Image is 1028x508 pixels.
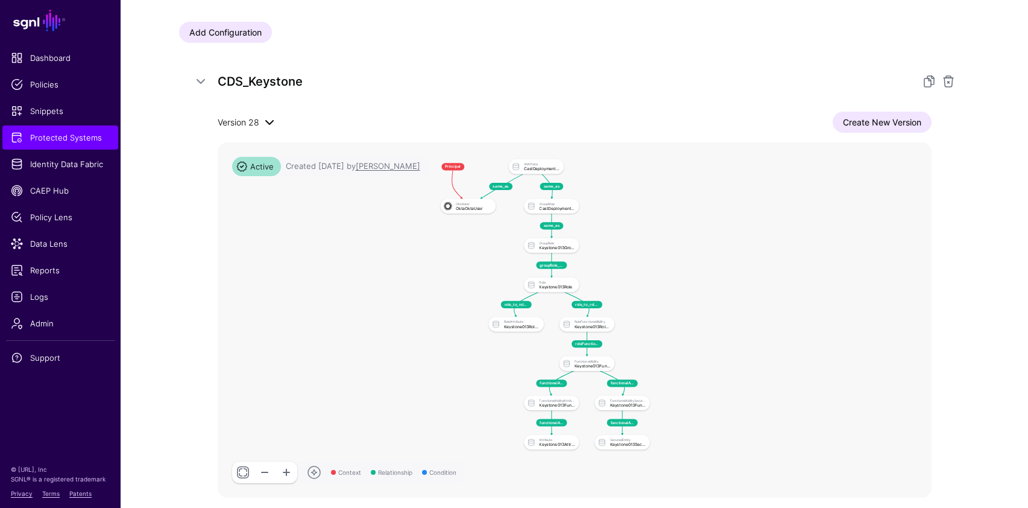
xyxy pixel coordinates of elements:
[571,340,602,348] span: roleFunctionalAbility_to_functionalAbility
[2,72,118,97] a: Policies
[540,183,563,190] span: same_as
[523,162,559,166] div: ShiftData
[11,474,110,484] p: SGNL® is a registered trademark
[11,132,110,144] span: Protected Systems
[610,399,645,402] div: FunctionalAbilitySecuredEntity
[218,117,259,127] span: Version 28
[575,360,610,363] div: FunctionalAbility
[575,324,610,328] div: Keystone013RoleFunctionalAbility
[2,99,118,123] a: Snippets
[422,468,456,477] span: Condition
[571,301,602,308] span: role_to_roleFunctionalAbility
[833,112,932,133] a: Create New Version
[232,157,281,176] span: Active
[456,202,491,205] div: OktaUser
[11,158,110,170] span: Identity Data Fabric
[539,403,575,407] div: Keystone013FunctionalAbilityAttribute
[286,160,420,173] div: Created [DATE] by
[2,179,118,203] a: CAEP Hub
[489,183,512,190] span: same_as
[11,490,33,497] a: Privacy
[536,419,567,427] span: functionalAbilityAttribute_to_Attribute
[42,490,60,497] a: Terms
[2,285,118,309] a: Logs
[11,52,110,64] span: Dashboard
[69,490,92,497] a: Patents
[11,211,110,223] span: Policy Lens
[7,7,113,34] a: SGNL
[539,285,575,289] div: Keystone013Role
[575,364,610,368] div: Keystone013FunctionalAbility
[503,320,539,323] div: RoleAttribute
[2,205,118,229] a: Policy Lens
[610,403,645,407] div: Keystone013FunctionalAbilitySecuredEntity
[539,281,575,284] div: Role
[371,468,412,477] span: Relationship
[539,399,575,402] div: FunctionalAbilityAttribute
[11,78,110,90] span: Policies
[11,185,110,197] span: CAEP Hub
[500,301,531,308] span: role_to_roleAttribute
[539,206,575,211] div: CastDeploymentSystemGroupMap
[607,419,637,427] span: functionalAbilitySecuredEntity_to_securedEntity
[539,241,575,245] div: GroupRole
[11,238,110,250] span: Data Lens
[536,261,567,268] span: groupRole_to_role
[11,105,110,117] span: Snippets
[2,152,118,176] a: Identity Data Fabric
[356,161,420,171] app-identifier: [PERSON_NAME]
[539,246,575,250] div: Keystone013GroupRole
[456,206,491,211] div: OktaOktaUser
[607,379,637,387] span: functionalAbility_to_functionalAbilitySecuredEntity
[11,317,110,329] span: Admin
[539,442,575,446] div: Keystone013Attribute
[540,222,563,229] span: same_as
[503,324,539,328] div: Keystone013RoleAttribute
[11,352,110,364] span: Support
[2,232,118,256] a: Data Lens
[179,22,272,43] a: Add Configuration
[2,46,118,70] a: Dashboard
[11,291,110,303] span: Logs
[539,202,575,205] div: GroupMap
[610,442,645,446] div: Keystone013SecuredEntity
[539,438,575,442] div: Attribute
[610,438,645,442] div: SecuredEntity
[11,465,110,474] p: © [URL], Inc
[2,125,118,150] a: Protected Systems
[536,379,567,387] span: functionalAbility_to_functionalAbilityAttribute
[441,163,464,170] span: Principal
[575,320,610,323] div: RoleFunctionalAbility
[11,264,110,276] span: Reports
[331,468,361,477] span: Context
[2,311,118,335] a: Admin
[442,200,453,211] img: svg+xml;base64,PHN2ZyB3aWR0aD0iNjQiIGhlaWdodD0iNjQiIHZpZXdCb3g9IjAgMCA2NCA2NCIgZmlsbD0ibm9uZSIgeG...
[218,72,907,91] h5: CDS_Keystone
[2,258,118,282] a: Reports
[523,167,559,171] div: CastDeploymentSystemShiftData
